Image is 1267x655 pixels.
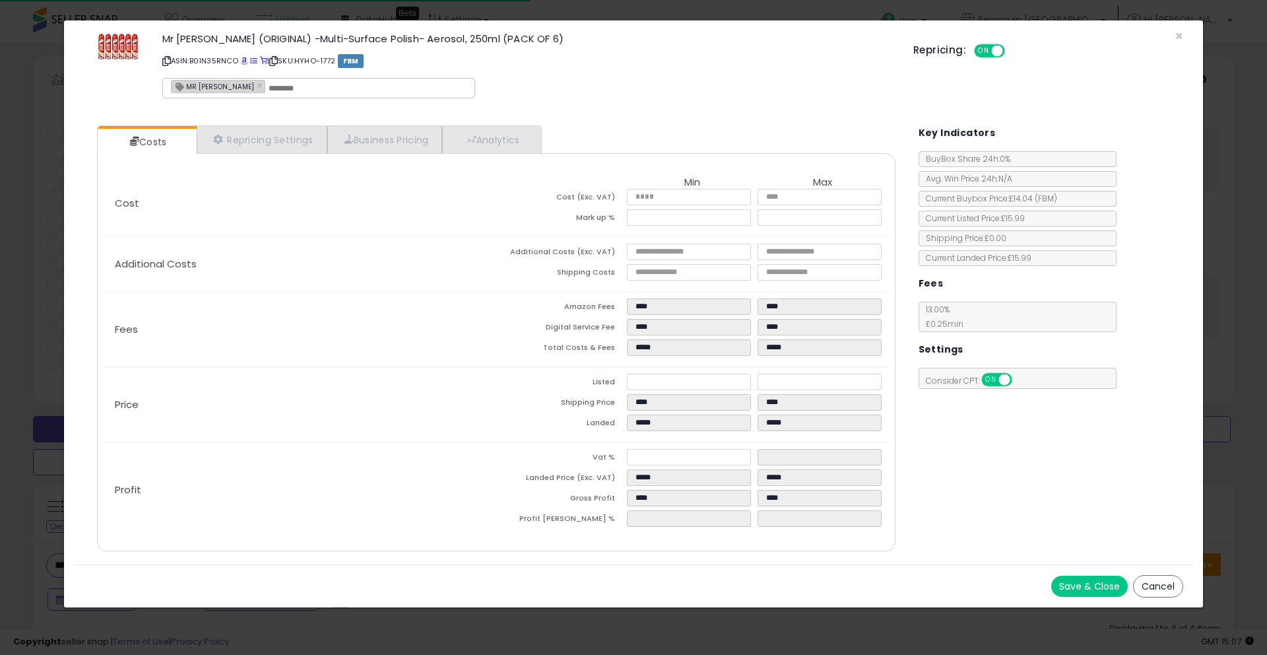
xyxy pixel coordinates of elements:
[919,193,1057,204] span: Current Buybox Price:
[919,153,1010,164] span: BuyBox Share 24h: 0%
[913,45,966,55] h5: Repricing:
[442,126,540,153] a: Analytics
[1051,576,1128,597] button: Save & Close
[919,213,1025,224] span: Current Listed Price: £15.99
[496,469,627,490] td: Landed Price (Exc. VAT)
[98,129,195,155] a: Costs
[919,252,1031,263] span: Current Landed Price: £15.99
[496,298,627,319] td: Amazon Fees
[162,34,894,44] h3: Mr [PERSON_NAME] (ORIGINAL) -Multi-Surface Polish- Aerosol, 250ml (PACK OF 6)
[627,177,758,189] th: Min
[104,399,496,410] p: Price
[919,341,963,358] h5: Settings
[496,449,627,469] td: Vat %
[197,126,327,153] a: Repricing Settings
[496,319,627,339] td: Digital Service Fee
[919,125,996,141] h5: Key Indicators
[104,324,496,335] p: Fees
[919,375,1029,386] span: Consider CPT:
[162,50,894,71] p: ASIN: B01N35RNCO | SKU: HYHO-1772
[496,490,627,510] td: Gross Profit
[919,318,963,329] span: £0.25 min
[919,275,944,292] h5: Fees
[241,55,248,66] a: BuyBox page
[496,339,627,360] td: Total Costs & Fees
[250,55,257,66] a: All offer listings
[1133,575,1183,598] button: Cancel
[1003,46,1024,57] span: OFF
[919,173,1012,184] span: Avg. Win Price 24h: N/A
[919,232,1006,244] span: Shipping Price: £0.00
[496,244,627,264] td: Additional Costs (Exc. VAT)
[975,46,992,57] span: ON
[496,374,627,394] td: Listed
[496,209,627,230] td: Mark up %
[104,198,496,209] p: Cost
[327,126,443,153] a: Business Pricing
[983,374,999,386] span: ON
[496,394,627,415] td: Shipping Price
[496,264,627,285] td: Shipping Costs
[496,415,627,435] td: Landed
[104,485,496,495] p: Profit
[257,79,265,91] a: ×
[496,189,627,209] td: Cost (Exc. VAT)
[1175,26,1183,46] span: ×
[338,54,364,68] span: FBM
[98,34,138,59] img: 51-dLPUawiL._SL60_.jpg
[1035,193,1057,204] span: ( FBM )
[260,55,267,66] a: Your listing only
[496,510,627,531] td: Profit [PERSON_NAME] %
[1009,193,1057,204] span: £14.04
[758,177,888,189] th: Max
[919,304,963,329] span: 13.00 %
[172,81,254,92] span: MR [PERSON_NAME]
[104,259,496,269] p: Additional Costs
[1010,374,1031,386] span: OFF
